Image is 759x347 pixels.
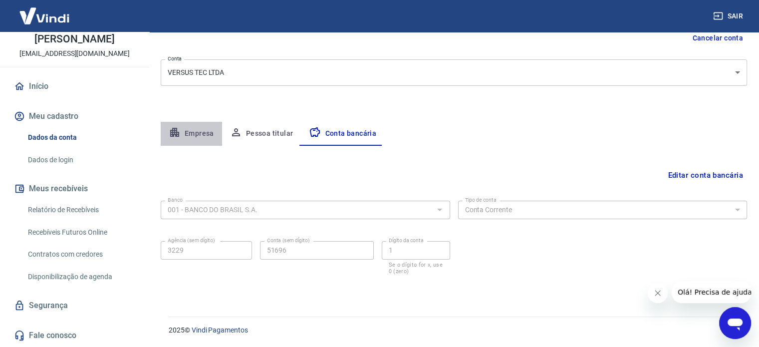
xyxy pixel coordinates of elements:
[267,237,310,244] label: Conta (sem dígito)
[688,29,747,47] button: Cancelar conta
[12,0,77,31] img: Vindi
[301,122,384,146] button: Conta bancária
[672,281,751,303] iframe: Mensagem da empresa
[192,326,248,334] a: Vindi Pagamentos
[664,166,747,185] button: Editar conta bancária
[24,244,137,265] a: Contratos com credores
[24,127,137,148] a: Dados da conta
[19,48,130,59] p: [EMAIL_ADDRESS][DOMAIN_NAME]
[24,267,137,287] a: Disponibilização de agenda
[161,59,747,86] div: VERSUS TEC LTDA
[711,7,747,25] button: Sair
[168,196,183,204] label: Banco
[719,307,751,339] iframe: Botão para abrir a janela de mensagens
[12,295,137,317] a: Segurança
[169,325,735,336] p: 2025 ©
[6,7,84,15] span: Olá! Precisa de ajuda?
[34,34,114,44] p: [PERSON_NAME]
[648,283,668,303] iframe: Fechar mensagem
[168,55,182,62] label: Conta
[12,178,137,200] button: Meus recebíveis
[12,325,137,347] a: Fale conosco
[389,237,424,244] label: Dígito da conta
[168,237,215,244] label: Agência (sem dígito)
[12,75,137,97] a: Início
[24,222,137,243] a: Recebíveis Futuros Online
[24,150,137,170] a: Dados de login
[161,122,222,146] button: Empresa
[24,200,137,220] a: Relatório de Recebíveis
[222,122,301,146] button: Pessoa titular
[389,262,443,275] p: Se o dígito for x, use 0 (zero)
[12,105,137,127] button: Meu cadastro
[465,196,497,204] label: Tipo de conta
